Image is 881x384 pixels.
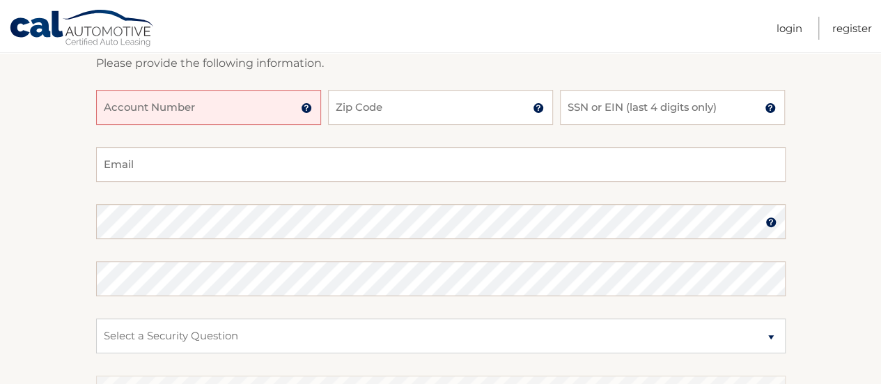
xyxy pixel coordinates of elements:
a: Register [832,17,872,40]
p: Please provide the following information. [96,54,786,73]
input: Email [96,147,786,182]
a: Cal Automotive [9,9,155,49]
input: Account Number [96,90,321,125]
input: SSN or EIN (last 4 digits only) [560,90,785,125]
img: tooltip.svg [533,102,544,114]
a: Login [777,17,802,40]
input: Zip Code [328,90,553,125]
img: tooltip.svg [301,102,312,114]
img: tooltip.svg [765,102,776,114]
img: tooltip.svg [765,217,777,228]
